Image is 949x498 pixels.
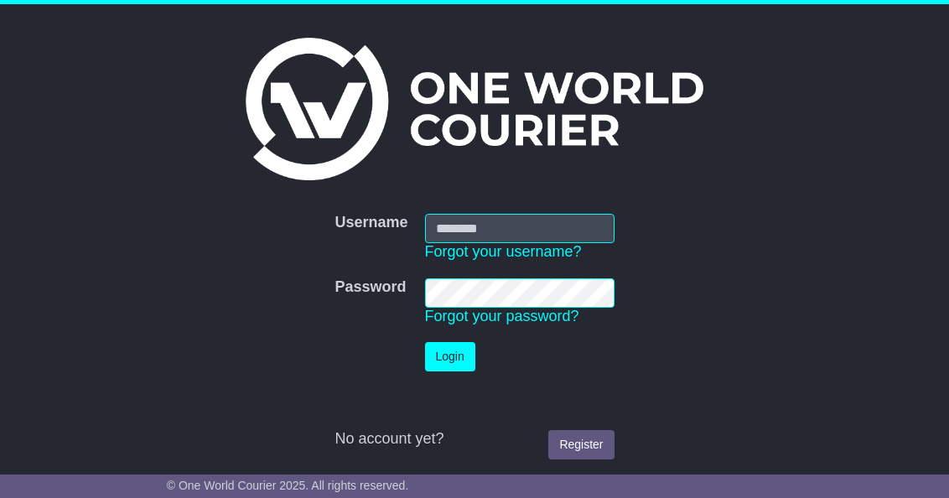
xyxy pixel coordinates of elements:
[334,430,614,449] div: No account yet?
[334,214,407,232] label: Username
[425,342,475,371] button: Login
[167,479,409,492] span: © One World Courier 2025. All rights reserved.
[334,278,406,297] label: Password
[425,308,579,324] a: Forgot your password?
[425,243,582,260] a: Forgot your username?
[548,430,614,459] a: Register
[246,38,703,180] img: One World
